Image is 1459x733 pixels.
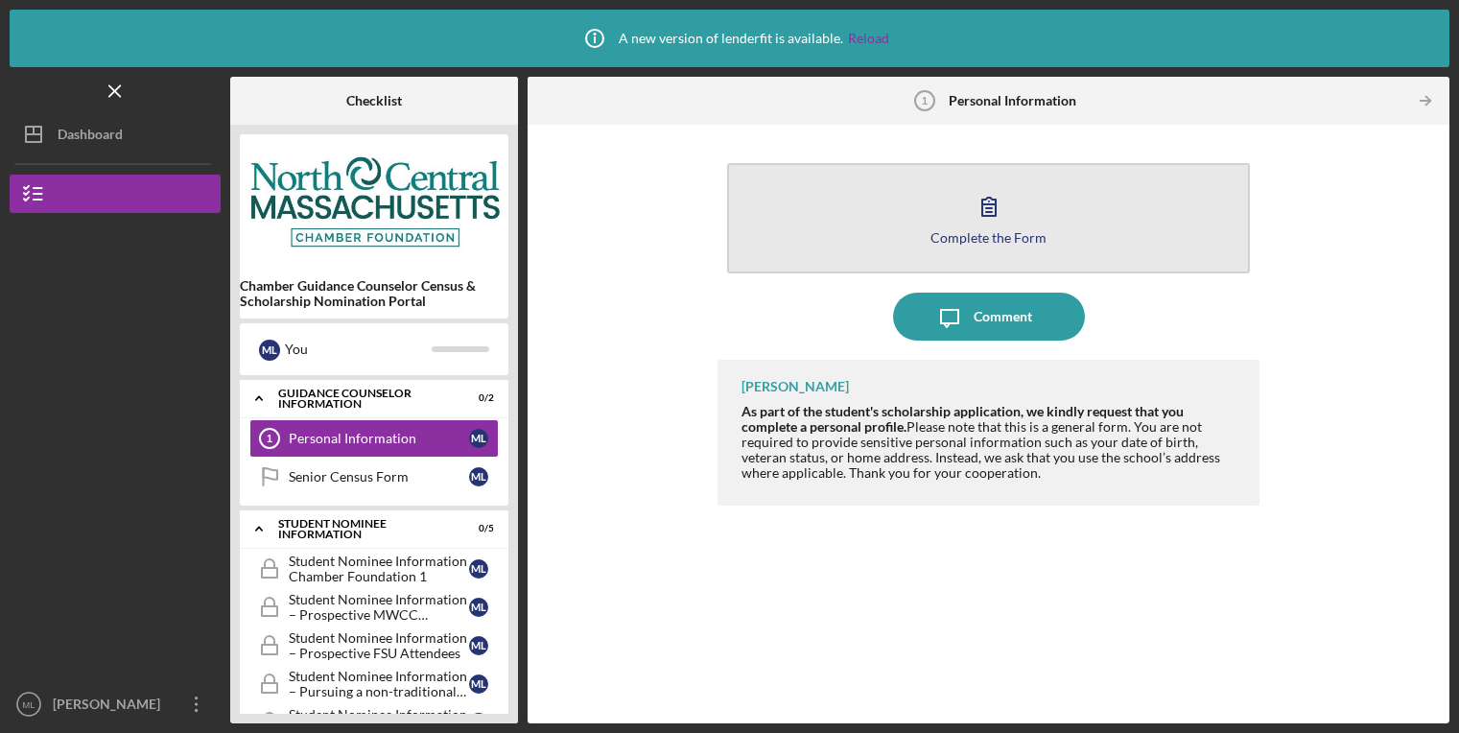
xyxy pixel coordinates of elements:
[741,403,1184,435] strong: As part of the student's scholarship application, we kindly request that you complete a personal ...
[267,433,272,444] tspan: 1
[22,699,35,710] text: ML
[249,588,499,627] a: Student Nominee Information – Prospective MWCC AttendeesML
[741,404,1240,481] div: Please note that this is a general form. You are not required to provide sensitive personal infor...
[459,392,494,404] div: 0 / 2
[289,592,469,623] div: Student Nominee Information – Prospective MWCC Attendees
[48,685,173,728] div: [PERSON_NAME]
[58,115,123,158] div: Dashboard
[289,554,469,584] div: Student Nominee Information Chamber Foundation 1
[469,467,488,486] div: M L
[259,340,280,361] div: M L
[249,419,499,458] a: 1Personal InformationML
[289,469,469,485] div: Senior Census Form
[930,230,1047,245] div: Complete the Form
[469,674,488,694] div: M L
[893,293,1085,341] button: Comment
[240,144,508,259] img: Product logo
[949,93,1076,108] b: Personal Information
[469,429,488,448] div: M L
[289,431,469,446] div: Personal Information
[469,713,488,732] div: M L
[249,665,499,703] a: Student Nominee Information – Pursuing a non-traditional careerML
[741,379,849,394] div: [PERSON_NAME]
[278,518,446,540] div: Student Nominee Information
[249,627,499,665] a: Student Nominee Information – Prospective FSU AttendeesML
[571,14,889,62] div: A new version of lenderfit is available.
[469,598,488,617] div: M L
[249,550,499,588] a: Student Nominee Information Chamber Foundation 1ML
[249,458,499,496] a: Senior Census FormML
[289,630,469,661] div: Student Nominee Information – Prospective FSU Attendees
[974,293,1032,341] div: Comment
[289,669,469,699] div: Student Nominee Information – Pursuing a non-traditional career
[278,388,446,410] div: Guidance Counselor Information
[459,523,494,534] div: 0 / 5
[10,115,221,154] button: Dashboard
[848,31,889,46] a: Reload
[346,93,402,108] b: Checklist
[10,685,221,723] button: ML[PERSON_NAME]
[285,333,432,366] div: You
[727,163,1250,273] button: Complete the Form
[240,278,508,309] b: Chamber Guidance Counselor Census & Scholarship Nomination Portal
[469,559,488,579] div: M L
[469,636,488,655] div: M L
[922,95,928,106] tspan: 1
